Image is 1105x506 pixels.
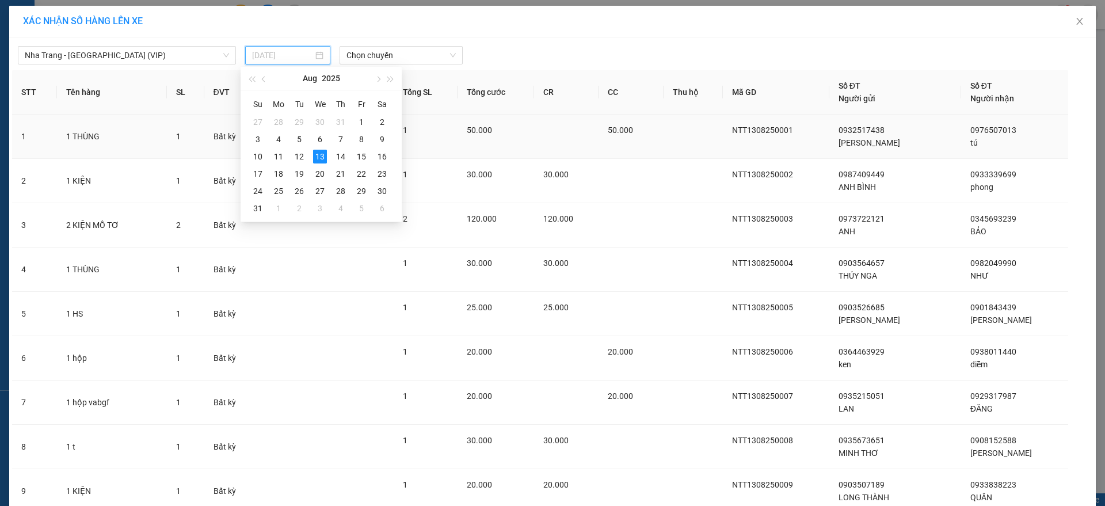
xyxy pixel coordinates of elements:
td: 2025-08-19 [289,165,310,182]
td: 1 HS [57,292,167,336]
div: 31 [334,115,348,129]
td: 2025-08-18 [268,165,289,182]
td: 2025-09-02 [289,200,310,217]
div: 11 [272,150,285,163]
span: 1 [403,170,407,179]
span: [PERSON_NAME] [970,448,1032,458]
th: Thu hộ [664,70,723,115]
span: 20.000 [467,391,492,401]
td: 6 [12,336,57,381]
input: 13/08/2025 [252,49,313,62]
button: Close [1064,6,1096,38]
div: 6 [313,132,327,146]
span: 0976507013 [970,125,1016,135]
td: 2025-08-20 [310,165,330,182]
td: 2025-08-06 [310,131,330,148]
td: 2025-08-16 [372,148,393,165]
td: 3 [12,203,57,248]
span: 1 [176,442,181,451]
span: 0935673651 [839,436,885,445]
span: ANH BÌNH [839,182,876,192]
span: 120.000 [467,214,497,223]
div: 29 [292,115,306,129]
span: 0987409449 [839,170,885,179]
td: 1 [12,115,57,159]
td: Bất kỳ [204,115,259,159]
div: 15 [355,150,368,163]
span: 1 [403,303,407,312]
span: 30.000 [467,436,492,445]
td: 2025-07-29 [289,113,310,131]
th: Fr [351,95,372,113]
span: NTT1308250006 [732,347,793,356]
b: [DOMAIN_NAME] [97,44,158,53]
span: Người gửi [839,94,875,103]
span: 20.000 [467,347,492,356]
td: Bất kỳ [204,336,259,381]
span: ken [839,360,851,369]
span: [PERSON_NAME] [839,138,900,147]
span: NTT1308250004 [732,258,793,268]
td: 7 [12,381,57,425]
span: 0929317987 [970,391,1016,401]
td: 2025-08-09 [372,131,393,148]
span: 1 [403,125,407,135]
td: 2025-08-11 [268,148,289,165]
span: 1 [176,309,181,318]
div: 13 [313,150,327,163]
td: 8 [12,425,57,469]
span: NTT1308250003 [732,214,793,223]
b: [PERSON_NAME] [14,74,65,128]
div: 2 [375,115,389,129]
td: 2025-09-04 [330,200,351,217]
span: THÚY NGA [839,271,877,280]
span: 0933838223 [970,480,1016,489]
div: 20 [313,167,327,181]
td: 2025-09-05 [351,200,372,217]
td: 2025-08-23 [372,165,393,182]
span: close [1075,17,1084,26]
td: 4 [12,248,57,292]
span: 20.000 [608,347,633,356]
span: Người nhận [970,94,1014,103]
span: 1 [403,391,407,401]
div: 5 [292,132,306,146]
td: 2025-09-03 [310,200,330,217]
span: LAN [839,404,854,413]
td: 2025-07-31 [330,113,351,131]
td: 2025-09-06 [372,200,393,217]
button: 2025 [322,67,340,90]
td: 2 [12,159,57,203]
th: CC [599,70,664,115]
div: 19 [292,167,306,181]
span: 1 [403,436,407,445]
div: 4 [272,132,285,146]
div: 28 [272,115,285,129]
span: [PERSON_NAME] [970,315,1032,325]
span: NTT1308250007 [732,391,793,401]
img: logo.jpg [125,14,153,42]
span: 30.000 [543,258,569,268]
td: Bất kỳ [204,159,259,203]
span: 25.000 [543,303,569,312]
td: 2025-08-31 [247,200,268,217]
span: diễm [970,360,988,369]
span: phong [970,182,993,192]
span: 20.000 [467,480,492,489]
span: LONG THÀNH [839,493,889,502]
span: [PERSON_NAME] [839,315,900,325]
td: 2025-08-04 [268,131,289,148]
td: Bất kỳ [204,381,259,425]
td: 2025-08-05 [289,131,310,148]
span: NTT1308250001 [732,125,793,135]
div: 7 [334,132,348,146]
div: 8 [355,132,368,146]
th: STT [12,70,57,115]
td: 2025-08-08 [351,131,372,148]
div: 4 [334,201,348,215]
th: Sa [372,95,393,113]
td: 1 hộp vabgf [57,381,167,425]
td: Bất kỳ [204,203,259,248]
span: 30.000 [467,258,492,268]
div: 3 [251,132,265,146]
